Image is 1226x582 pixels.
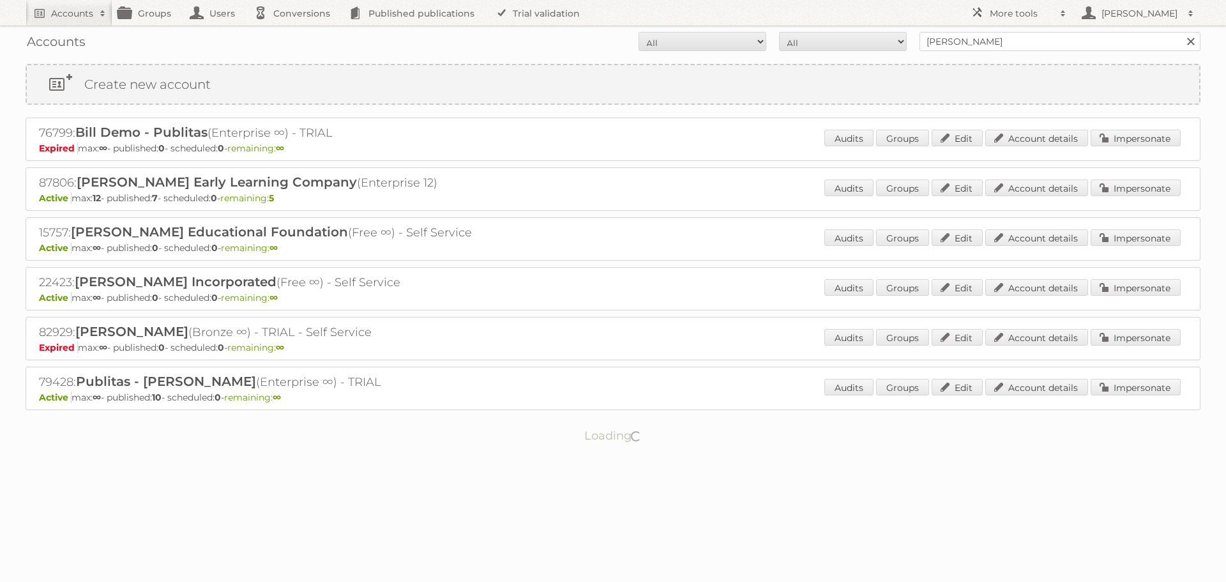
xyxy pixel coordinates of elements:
[876,180,929,196] a: Groups
[932,180,983,196] a: Edit
[932,229,983,246] a: Edit
[985,130,1088,146] a: Account details
[824,279,874,296] a: Audits
[269,242,278,254] strong: ∞
[876,379,929,395] a: Groups
[77,174,357,190] span: [PERSON_NAME] Early Learning Company
[215,392,221,403] strong: 0
[1091,379,1181,395] a: Impersonate
[269,192,274,204] strong: 5
[39,324,486,341] h2: 82929: (Bronze ∞) - TRIAL - Self Service
[876,229,929,246] a: Groups
[985,279,1088,296] a: Account details
[932,130,983,146] a: Edit
[39,342,1187,353] p: max: - published: - scheduled: -
[75,324,188,339] span: [PERSON_NAME]
[1091,229,1181,246] a: Impersonate
[39,142,78,154] span: Expired
[221,292,278,303] span: remaining:
[227,342,284,353] span: remaining:
[985,379,1088,395] a: Account details
[27,65,1199,103] a: Create new account
[876,130,929,146] a: Groups
[51,7,93,20] h2: Accounts
[39,292,1187,303] p: max: - published: - scheduled: -
[218,142,224,154] strong: 0
[39,192,1187,204] p: max: - published: - scheduled: -
[158,342,165,353] strong: 0
[152,392,162,403] strong: 10
[224,392,281,403] span: remaining:
[220,192,274,204] span: remaining:
[1098,7,1181,20] h2: [PERSON_NAME]
[990,7,1054,20] h2: More tools
[39,374,486,390] h2: 79428: (Enterprise ∞) - TRIAL
[93,192,101,204] strong: 12
[152,292,158,303] strong: 0
[876,329,929,346] a: Groups
[99,342,107,353] strong: ∞
[211,242,218,254] strong: 0
[932,279,983,296] a: Edit
[985,180,1088,196] a: Account details
[824,229,874,246] a: Audits
[39,142,1187,154] p: max: - published: - scheduled: -
[824,180,874,196] a: Audits
[1091,279,1181,296] a: Impersonate
[1091,180,1181,196] a: Impersonate
[93,242,101,254] strong: ∞
[824,329,874,346] a: Audits
[985,329,1088,346] a: Account details
[39,242,72,254] span: Active
[276,142,284,154] strong: ∞
[39,224,486,241] h2: 15757: (Free ∞) - Self Service
[218,342,224,353] strong: 0
[932,329,983,346] a: Edit
[39,392,1187,403] p: max: - published: - scheduled: -
[76,374,256,389] span: Publitas - [PERSON_NAME]
[985,229,1088,246] a: Account details
[1091,130,1181,146] a: Impersonate
[544,423,683,448] p: Loading
[158,142,165,154] strong: 0
[824,130,874,146] a: Audits
[39,125,486,141] h2: 76799: (Enterprise ∞) - TRIAL
[221,242,278,254] span: remaining:
[824,379,874,395] a: Audits
[39,392,72,403] span: Active
[269,292,278,303] strong: ∞
[93,392,101,403] strong: ∞
[273,392,281,403] strong: ∞
[211,292,218,303] strong: 0
[75,274,276,289] span: [PERSON_NAME] Incorporated
[39,242,1187,254] p: max: - published: - scheduled: -
[932,379,983,395] a: Edit
[276,342,284,353] strong: ∞
[1091,329,1181,346] a: Impersonate
[93,292,101,303] strong: ∞
[211,192,217,204] strong: 0
[152,242,158,254] strong: 0
[39,174,486,191] h2: 87806: (Enterprise 12)
[99,142,107,154] strong: ∞
[39,292,72,303] span: Active
[71,224,348,240] span: [PERSON_NAME] Educational Foundation
[39,274,486,291] h2: 22423: (Free ∞) - Self Service
[227,142,284,154] span: remaining:
[39,342,78,353] span: Expired
[39,192,72,204] span: Active
[876,279,929,296] a: Groups
[152,192,158,204] strong: 7
[75,125,208,140] span: Bill Demo - Publitas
